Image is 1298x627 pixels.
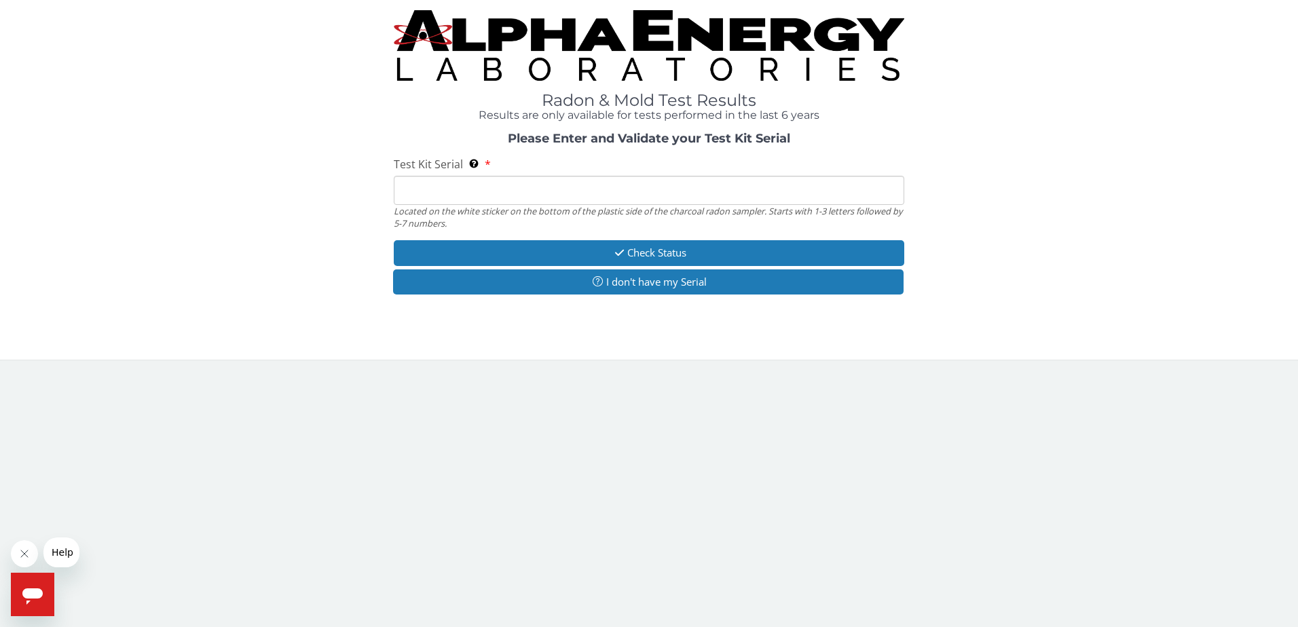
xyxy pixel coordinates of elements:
[43,537,79,567] iframe: Message from company
[394,157,463,172] span: Test Kit Serial
[394,109,905,121] h4: Results are only available for tests performed in the last 6 years
[11,540,38,567] iframe: Close message
[508,131,790,146] strong: Please Enter and Validate your Test Kit Serial
[394,205,905,230] div: Located on the white sticker on the bottom of the plastic side of the charcoal radon sampler. Sta...
[393,269,904,294] button: I don't have my Serial
[394,240,905,265] button: Check Status
[394,92,905,109] h1: Radon & Mold Test Results
[394,10,905,81] img: TightCrop.jpg
[11,573,54,616] iframe: Button to launch messaging window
